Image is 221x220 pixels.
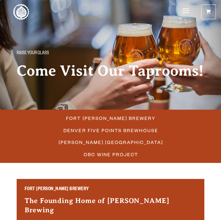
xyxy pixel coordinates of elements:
a: Fort [PERSON_NAME] Brewery [62,114,159,123]
span: Denver Five Points Brewhouse [64,126,158,135]
a: OBC Wine Project [80,150,141,159]
a: [PERSON_NAME] [GEOGRAPHIC_DATA] [55,138,166,147]
a: Menu [183,4,189,18]
a: Odell Home [13,4,29,20]
span: Raise your glass [17,49,49,58]
h2: Come Visit Our Taprooms! [17,63,205,79]
a: Denver Five Points Brewhouse [60,126,161,135]
h2: Fort [PERSON_NAME] Brewery [25,187,197,193]
span: Fort [PERSON_NAME] Brewery [66,114,156,123]
span: [PERSON_NAME] [GEOGRAPHIC_DATA] [59,138,163,147]
span: OBC Wine Project [84,150,138,159]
